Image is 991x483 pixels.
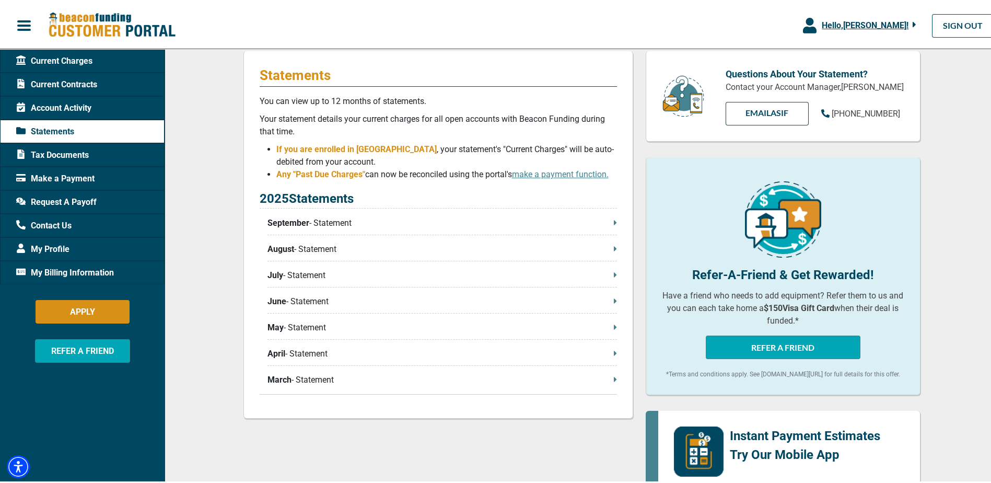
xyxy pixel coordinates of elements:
p: You can view up to 12 months of statements. [260,93,617,106]
span: Current Contracts [16,76,97,89]
p: - Statement [267,267,617,280]
span: Contact Us [16,217,72,230]
div: Accessibility Menu [7,453,30,476]
span: My Billing Information [16,264,114,277]
span: , your statement's "Current Charges" will be auto-debited from your account. [276,142,614,165]
p: Questions About Your Statement? [726,65,904,79]
img: customer-service.png [660,73,707,116]
span: Any "Past Due Charges" [276,167,365,177]
span: Hello, [PERSON_NAME] ! [822,18,908,28]
span: Account Activity [16,100,91,112]
button: REFER A FRIEND [706,333,860,357]
img: mobile-app-logo.png [674,424,724,475]
p: Your statement details your current charges for all open accounts with Beacon Funding during that... [260,111,617,136]
span: [PHONE_NUMBER] [832,107,900,117]
p: - Statement [267,293,617,306]
span: April [267,346,285,358]
span: Tax Documents [16,147,89,159]
p: Contact your Account Manager, [PERSON_NAME] [726,79,904,91]
span: June [267,293,286,306]
button: REFER A FRIEND [35,337,130,361]
b: $150 Visa Gift Card [764,301,834,311]
p: 2025 Statements [260,187,617,206]
span: Request A Payoff [16,194,97,206]
p: Refer-A-Friend & Get Rewarded! [662,263,904,282]
p: Have a friend who needs to add equipment? Refer them to us and you can each take home a when thei... [662,287,904,325]
p: - Statement [267,319,617,332]
p: - Statement [267,241,617,254]
span: If you are enrolled in [GEOGRAPHIC_DATA] [276,142,437,152]
span: March [267,372,292,384]
p: Statements [260,65,617,82]
span: Make a Payment [16,170,95,183]
span: My Profile [16,241,69,254]
span: Current Charges [16,53,92,65]
span: Statements [16,123,74,136]
p: - Statement [267,346,617,358]
p: - Statement [267,215,617,227]
img: Beacon Funding Customer Portal Logo [48,10,176,37]
span: July [267,267,283,280]
a: EMAILAsif [726,100,809,123]
span: September [267,215,309,227]
img: refer-a-friend-icon.png [745,179,821,256]
p: Instant Payment Estimates [730,424,880,443]
span: can now be reconciled using the portal's [365,167,609,177]
span: May [267,319,284,332]
p: Try Our Mobile App [730,443,880,462]
button: APPLY [36,298,130,321]
p: *Terms and conditions apply. See [DOMAIN_NAME][URL] for full details for this offer. [662,367,904,377]
a: [PHONE_NUMBER] [821,106,900,118]
span: August [267,241,294,254]
a: make a payment function. [512,167,609,177]
p: - Statement [267,372,617,384]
